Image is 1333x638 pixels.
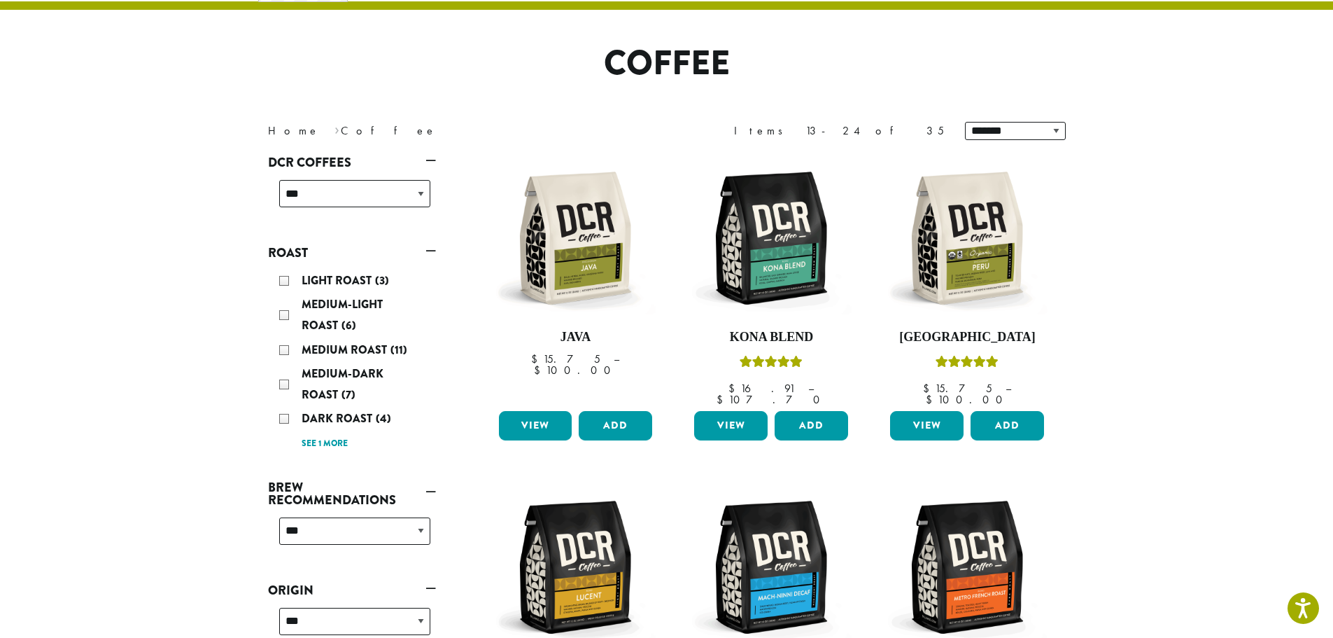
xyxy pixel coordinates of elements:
div: Brew Recommendations [268,512,436,562]
span: Dark Roast [302,410,376,427]
span: $ [531,352,543,366]
bdi: 16.91 [728,381,795,396]
div: Items 13-24 of 35 [734,123,944,139]
bdi: 15.75 [923,381,992,396]
img: DCR-12oz-FTO-Peru-Stock-scaled.png [887,158,1048,319]
span: (11) [390,342,407,358]
a: Roast [268,241,436,265]
a: View [694,411,768,441]
h1: Coffee [258,43,1076,84]
button: Add [579,411,652,441]
a: View [890,411,964,441]
a: See 1 more [302,437,348,451]
div: Rated 4.83 out of 5 [936,354,999,375]
nav: Breadcrumb [268,123,646,139]
span: (7) [341,387,355,403]
img: DCR-12oz-Kona-Blend-Stock-scaled.png [691,158,852,319]
bdi: 15.75 [531,352,600,366]
a: Home [268,123,320,138]
img: DCR-12oz-Java-Stock-scaled.png [495,158,656,319]
a: DCR Coffees [268,151,436,174]
bdi: 100.00 [534,363,617,377]
button: Add [971,411,1044,441]
span: (4) [376,410,391,427]
span: Light Roast [302,272,375,289]
span: $ [717,392,728,407]
span: – [614,352,619,366]
div: Roast [268,265,436,459]
span: Medium-Light Roast [302,296,383,333]
span: $ [923,381,935,396]
a: View [499,411,572,441]
button: Add [775,411,848,441]
div: DCR Coffees [268,174,436,224]
h4: Java [495,330,656,345]
span: $ [534,363,546,377]
h4: Kona Blend [691,330,852,345]
span: Medium-Dark Roast [302,366,383,403]
span: (6) [341,317,356,333]
span: › [334,118,339,139]
a: Origin [268,578,436,602]
a: Kona BlendRated 5.00 out of 5 [691,158,852,405]
span: Medium Roast [302,342,390,358]
a: Brew Recommendations [268,476,436,512]
bdi: 107.70 [717,392,826,407]
span: – [1006,381,1011,396]
span: – [808,381,814,396]
span: $ [926,392,938,407]
bdi: 100.00 [926,392,1009,407]
a: Java [495,158,656,405]
a: [GEOGRAPHIC_DATA]Rated 4.83 out of 5 [887,158,1048,405]
h4: [GEOGRAPHIC_DATA] [887,330,1048,345]
div: Rated 5.00 out of 5 [740,354,803,375]
span: $ [728,381,740,396]
span: (3) [375,272,389,289]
